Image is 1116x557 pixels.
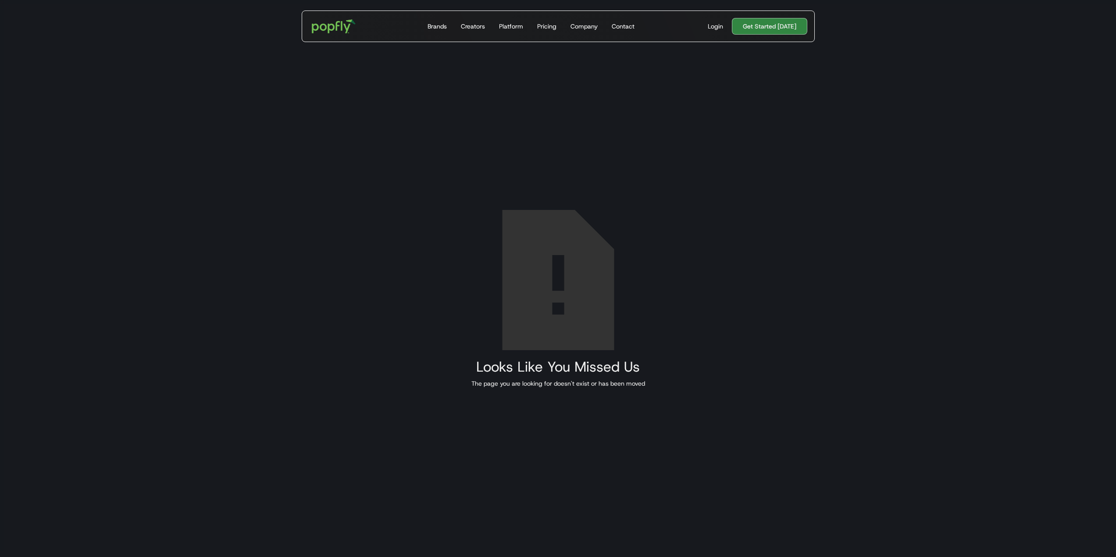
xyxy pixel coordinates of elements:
h2: Looks Like You Missed Us [471,359,645,375]
a: home [306,13,362,39]
a: Brands [424,11,450,42]
a: Pricing [534,11,560,42]
a: Company [567,11,601,42]
div: Brands [428,22,447,31]
div: Company [570,22,598,31]
a: Get Started [DATE] [732,18,807,35]
div: The page you are looking for doesn't exist or has been moved [471,379,645,388]
div: Login [708,22,723,31]
div: Platform [499,22,523,31]
div: Pricing [537,22,556,31]
a: Platform [496,11,527,42]
div: Contact [612,22,635,31]
a: Login [704,22,727,31]
div: Creators [461,22,485,31]
a: Contact [608,11,638,42]
a: Creators [457,11,488,42]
